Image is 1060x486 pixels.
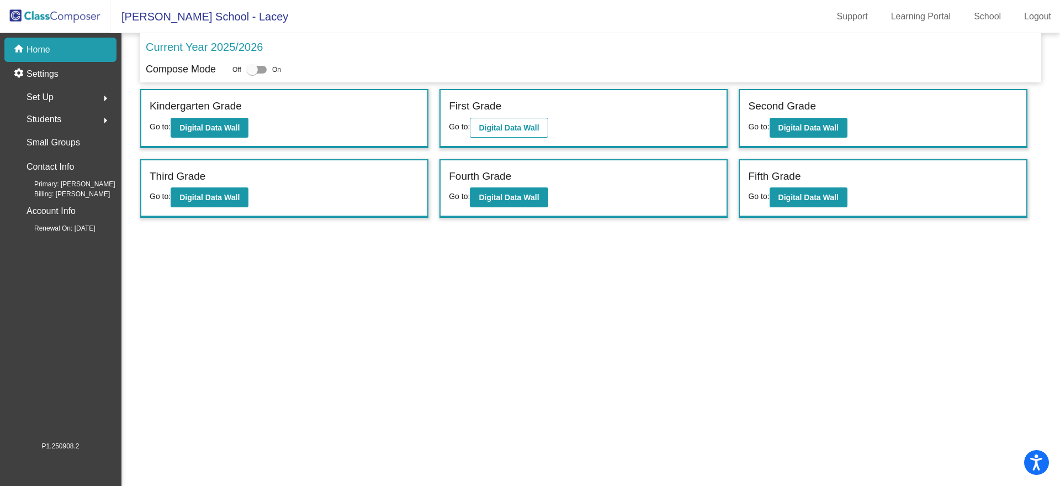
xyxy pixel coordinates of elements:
b: Digital Data Wall [179,193,240,202]
label: Second Grade [748,98,816,114]
span: Go to: [449,122,470,131]
a: Learning Portal [882,8,960,25]
span: Renewal On: [DATE] [17,223,95,233]
span: Set Up [26,90,54,105]
p: Compose Mode [146,62,216,77]
span: Go to: [150,192,171,201]
a: Logout [1015,8,1060,25]
mat-icon: arrow_right [99,92,112,105]
p: Contact Info [26,159,74,175]
p: Settings [26,67,59,81]
span: Go to: [748,122,769,131]
b: Digital Data Wall [479,123,539,132]
p: Current Year 2025/2026 [146,39,263,55]
label: Third Grade [150,169,205,185]
span: Students [26,112,61,127]
label: Fifth Grade [748,169,801,185]
span: Off [232,65,241,75]
button: Digital Data Wall [470,187,548,207]
button: Digital Data Wall [171,118,248,138]
mat-icon: home [13,43,26,56]
label: Fourth Grade [449,169,511,185]
a: School [965,8,1010,25]
b: Digital Data Wall [179,123,240,132]
label: Kindergarten Grade [150,98,242,114]
p: Small Groups [26,135,80,150]
mat-icon: settings [13,67,26,81]
p: Home [26,43,50,56]
label: First Grade [449,98,501,114]
span: Go to: [449,192,470,201]
b: Digital Data Wall [778,193,839,202]
span: [PERSON_NAME] School - Lacey [110,8,288,25]
button: Digital Data Wall [770,187,847,207]
button: Digital Data Wall [171,187,248,207]
button: Digital Data Wall [770,118,847,138]
p: Account Info [26,203,76,219]
span: Primary: [PERSON_NAME] [17,179,115,189]
span: Go to: [748,192,769,201]
span: On [272,65,281,75]
button: Digital Data Wall [470,118,548,138]
a: Support [828,8,877,25]
span: Go to: [150,122,171,131]
b: Digital Data Wall [778,123,839,132]
b: Digital Data Wall [479,193,539,202]
mat-icon: arrow_right [99,114,112,127]
span: Billing: [PERSON_NAME] [17,189,110,199]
